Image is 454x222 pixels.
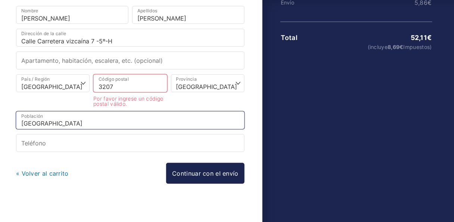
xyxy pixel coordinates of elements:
a: « Volver al carrito [16,170,69,177]
span: € [427,34,432,41]
input: Dirección de la calle [16,29,245,47]
bdi: 52,11 [411,34,432,41]
input: Teléfono [16,134,245,152]
input: Apellidos [132,6,245,24]
input: Nombre [16,6,128,24]
a: Continuar con el envío [166,163,245,184]
input: Población [16,111,245,129]
input: Código postal [93,74,167,92]
span: 8,69 [388,44,404,50]
span: € [400,44,404,50]
th: Total [280,34,331,41]
small: (incluye Impuestos) [332,44,432,50]
li: Por favor ingrese un código postal válido. [93,96,167,107]
input: Apartamento, habitación, escalera, etc. (opcional) [16,52,245,70]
